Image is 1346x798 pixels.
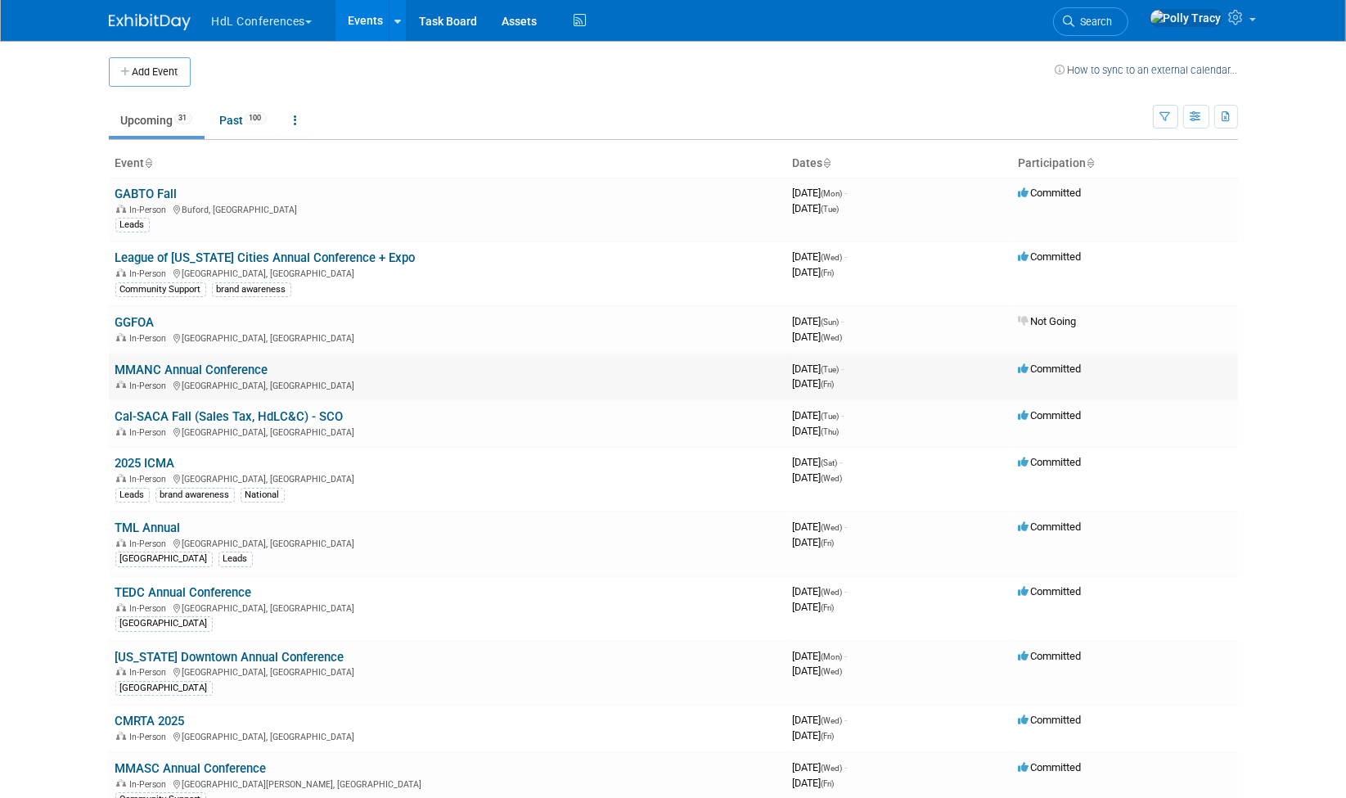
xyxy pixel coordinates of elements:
a: Past100 [208,105,279,136]
span: In-Person [130,732,172,742]
img: In-Person Event [116,268,126,277]
span: (Sun) [822,318,840,327]
span: [DATE] [793,425,840,437]
span: Committed [1019,409,1082,422]
span: (Sat) [822,458,838,467]
span: - [845,521,848,533]
span: In-Person [130,381,172,391]
a: Sort by Participation Type [1087,156,1095,169]
span: - [840,456,843,468]
span: (Wed) [822,523,843,532]
span: [DATE] [793,777,835,789]
span: (Mon) [822,652,843,661]
div: Buford, [GEOGRAPHIC_DATA] [115,202,780,215]
span: In-Person [130,779,172,790]
span: In-Person [130,474,172,485]
span: - [842,315,844,327]
a: League of [US_STATE] Cities Annual Conference + Expo [115,250,416,265]
img: In-Person Event [116,474,126,482]
div: [GEOGRAPHIC_DATA], [GEOGRAPHIC_DATA] [115,266,780,279]
img: In-Person Event [116,667,126,675]
img: In-Person Event [116,381,126,389]
span: Committed [1019,521,1082,533]
img: In-Person Event [116,333,126,341]
th: Event [109,150,786,178]
div: [GEOGRAPHIC_DATA] [115,616,213,631]
div: brand awareness [155,488,235,503]
span: [DATE] [793,315,844,327]
span: 31 [174,112,192,124]
div: Leads [115,488,150,503]
span: [DATE] [793,761,848,773]
span: (Wed) [822,667,843,676]
a: GABTO Fall [115,187,178,201]
span: [DATE] [793,377,835,390]
span: - [845,714,848,726]
div: [GEOGRAPHIC_DATA], [GEOGRAPHIC_DATA] [115,378,780,391]
span: (Thu) [822,427,840,436]
span: (Wed) [822,588,843,597]
span: [DATE] [793,266,835,278]
div: [GEOGRAPHIC_DATA], [GEOGRAPHIC_DATA] [115,729,780,742]
span: In-Person [130,268,172,279]
span: Committed [1019,585,1082,597]
span: (Mon) [822,189,843,198]
a: Cal-SACA Fall (Sales Tax, HdLC&C) - SCO [115,409,344,424]
img: In-Person Event [116,732,126,740]
span: - [845,585,848,597]
div: [GEOGRAPHIC_DATA] [115,681,213,696]
img: ExhibitDay [109,14,191,30]
span: In-Person [130,603,172,614]
a: Sort by Start Date [823,156,831,169]
div: [GEOGRAPHIC_DATA], [GEOGRAPHIC_DATA] [115,665,780,678]
div: [GEOGRAPHIC_DATA], [GEOGRAPHIC_DATA] [115,425,780,438]
span: [DATE] [793,601,835,613]
span: (Tue) [822,412,840,421]
span: (Fri) [822,732,835,741]
span: (Tue) [822,205,840,214]
a: TEDC Annual Conference [115,585,252,600]
span: (Fri) [822,380,835,389]
div: Leads [218,552,253,566]
div: [GEOGRAPHIC_DATA] [115,552,213,566]
th: Dates [786,150,1012,178]
div: [GEOGRAPHIC_DATA], [GEOGRAPHIC_DATA] [115,601,780,614]
div: [GEOGRAPHIC_DATA], [GEOGRAPHIC_DATA] [115,331,780,344]
span: (Wed) [822,764,843,773]
span: In-Person [130,427,172,438]
span: [DATE] [793,665,843,677]
span: - [842,409,844,422]
span: [DATE] [793,187,848,199]
a: Sort by Event Name [145,156,153,169]
a: Upcoming31 [109,105,205,136]
div: [GEOGRAPHIC_DATA], [GEOGRAPHIC_DATA] [115,471,780,485]
span: (Fri) [822,779,835,788]
a: Search [1053,7,1128,36]
span: [DATE] [793,409,844,422]
img: Polly Tracy [1150,9,1222,27]
a: MMANC Annual Conference [115,363,268,377]
span: In-Person [130,539,172,549]
div: [GEOGRAPHIC_DATA], [GEOGRAPHIC_DATA] [115,536,780,549]
span: (Fri) [822,539,835,548]
span: 100 [245,112,267,124]
a: How to sync to an external calendar... [1056,64,1238,76]
span: [DATE] [793,471,843,484]
span: - [842,363,844,375]
div: National [241,488,285,503]
div: [GEOGRAPHIC_DATA][PERSON_NAME], [GEOGRAPHIC_DATA] [115,777,780,790]
div: brand awareness [212,282,291,297]
button: Add Event [109,57,191,87]
span: [DATE] [793,585,848,597]
a: 2025 ICMA [115,456,175,471]
span: [DATE] [793,363,844,375]
span: - [845,761,848,773]
th: Participation [1012,150,1238,178]
span: - [845,650,848,662]
span: [DATE] [793,202,840,214]
span: (Wed) [822,333,843,342]
span: Committed [1019,761,1082,773]
div: Leads [115,218,150,232]
img: In-Person Event [116,539,126,547]
span: [DATE] [793,331,843,343]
